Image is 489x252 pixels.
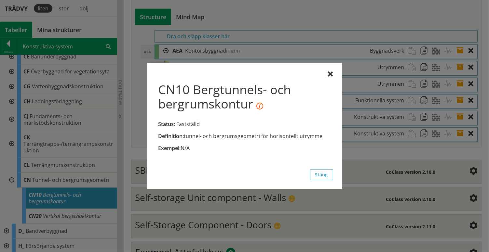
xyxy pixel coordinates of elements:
[176,120,200,128] span: Fastställd
[158,145,331,152] div: N/A
[256,103,263,110] i: Objektet [Bergtunnels- och bergrumskontur] tillhör en tabell som har publicerats i en senare vers...
[158,132,184,140] span: Definition:
[310,169,333,180] button: Stäng
[158,82,331,111] h1: CN10 Bergtunnels- och bergrumskontur
[158,120,175,128] span: Status:
[158,145,181,152] span: Exempel:
[158,132,331,140] div: tunnel- och bergrumsgeometri för horisontellt utrymme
